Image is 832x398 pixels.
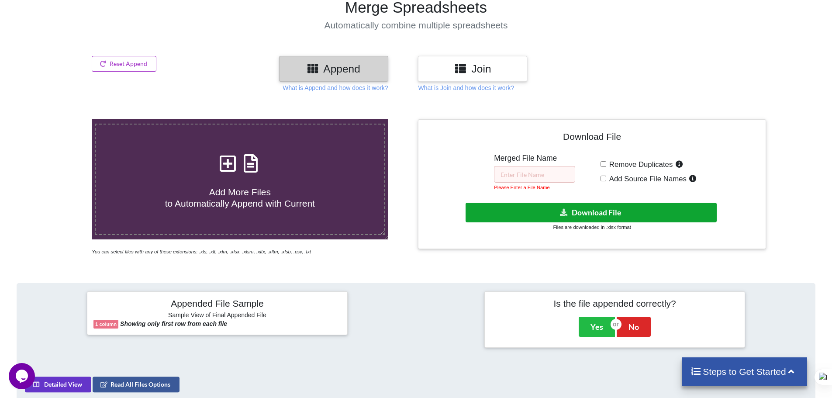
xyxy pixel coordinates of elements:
[617,317,651,337] button: No
[93,311,341,320] h6: Sample View of Final Appended File
[286,62,382,75] h3: Append
[418,83,514,92] p: What is Join and how does it work?
[491,298,739,309] h4: Is the file appended correctly?
[93,377,180,392] button: Read All Files Options
[9,363,37,389] iframe: chat widget
[553,225,631,230] small: Files are downloaded in .xlsx format
[494,185,549,190] small: Please Enter a File Name
[92,56,156,72] button: Reset Append
[494,166,575,183] input: Enter File Name
[606,160,673,169] span: Remove Duplicates
[92,249,311,254] i: You can select files with any of these extensions: .xls, .xlt, .xlm, .xlsx, .xlsm, .xltx, .xltm, ...
[93,298,341,310] h4: Appended File Sample
[466,203,717,222] button: Download File
[425,126,759,151] h4: Download File
[579,317,615,337] button: Yes
[494,154,575,163] h5: Merged File Name
[425,62,521,75] h3: Join
[120,320,227,327] b: Showing only first row from each file
[25,377,91,392] button: Detailed View
[165,187,315,208] span: Add More Files to Automatically Append with Current
[606,175,687,183] span: Add Source File Names
[283,83,388,92] p: What is Append and how does it work?
[690,366,798,377] h4: Steps to Get Started
[95,322,117,327] b: 1 column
